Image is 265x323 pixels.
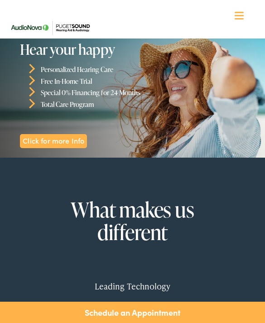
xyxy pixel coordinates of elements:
[20,41,246,57] h1: Hear your happy
[27,64,265,76] li: Personalized Hearing Care
[42,198,224,244] h2: What makes us different
[12,36,260,64] a: What We Offer
[27,87,265,99] li: Special 0% Financing for 24 Months
[42,273,224,299] div: Leading Technology
[27,76,265,87] li: Free In-Home Trial
[27,99,265,111] li: Total Care Program
[20,134,87,148] a: Click for more Info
